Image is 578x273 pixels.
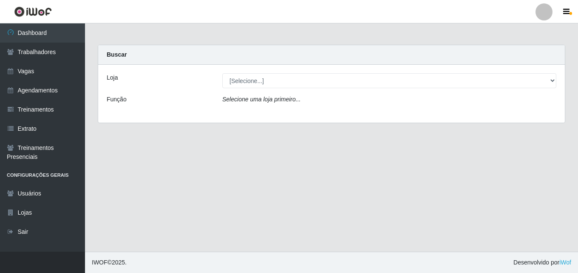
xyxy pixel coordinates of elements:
span: © 2025 . [92,258,127,267]
i: Selecione uma loja primeiro... [222,96,300,103]
strong: Buscar [107,51,127,58]
label: Função [107,95,127,104]
label: Loja [107,73,118,82]
span: Desenvolvido por [513,258,571,267]
a: iWof [559,259,571,266]
span: IWOF [92,259,108,266]
img: CoreUI Logo [14,6,52,17]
